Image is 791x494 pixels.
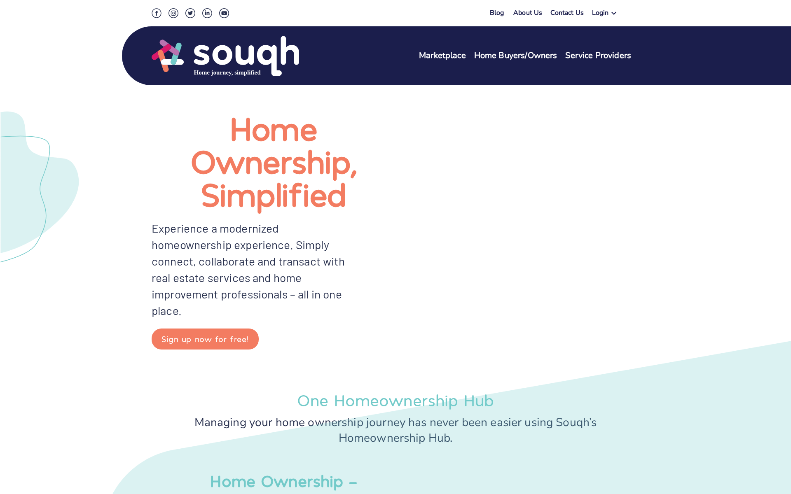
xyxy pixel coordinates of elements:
iframe: Souqh it up! Make homeownership stress-free! [404,111,631,268]
img: Facebook Social Icon [152,8,161,18]
a: Blog [490,8,504,17]
img: Youtube Social Icon [219,8,229,18]
a: Marketplace [419,50,466,62]
div: One Homeownership Hub [152,390,639,410]
h1: Home Ownership, Simplified [152,111,395,210]
a: Contact Us [550,8,584,20]
div: Experience a modernized homeownership experience. Simply connect, collaborate and transact with r... [152,220,355,319]
a: About Us [513,8,542,20]
div: Sign up now for free! [161,332,249,346]
div: Managing your home ownership journey has never been easier using Souqh’s Homeownership Hub. [152,415,639,446]
img: Souqh Logo [152,35,299,77]
a: Service Providers [565,50,631,62]
button: Sign up now for free! [152,329,259,350]
img: Instagram Social Icon [168,8,178,18]
img: Twitter Social Icon [185,8,195,18]
img: LinkedIn Social Icon [202,8,212,18]
div: Login [592,8,609,20]
a: Home Buyers/Owners [474,50,557,62]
